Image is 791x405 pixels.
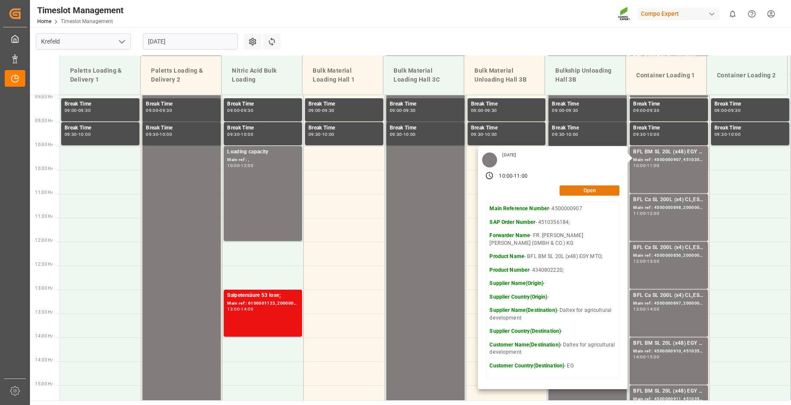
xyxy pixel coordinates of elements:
div: - [483,132,484,136]
div: 14:00 [633,355,646,359]
p: - Daltex for agricultural development [489,307,616,322]
div: BFL BM SL 20L (x48) EGY MTO; [633,387,705,396]
a: Home [37,18,51,24]
div: 14:00 [647,307,659,311]
div: 09:30 [322,109,335,112]
strong: Main Reference Number [489,205,549,211]
div: - [321,109,322,112]
div: 09:30 [160,109,172,112]
div: Timeslot Management [37,4,124,17]
strong: Customer Name(Destination) [489,342,560,348]
strong: Product Number [489,267,529,273]
div: - [77,109,78,112]
div: Break Time [390,124,461,132]
div: Main ref : 4500000898, 2000000772; [633,204,705,211]
div: 09:30 [633,132,646,136]
div: 09:00 [390,109,402,112]
div: Bulk Material Unloading Hall 3B [471,63,538,88]
div: 09:00 [714,109,727,112]
div: - [402,109,403,112]
div: Nitric Acid Bulk Loading [228,63,295,88]
div: 09:30 [552,132,564,136]
p: - Daltex for agricultural development [489,341,616,356]
span: 10:30 Hr [35,166,53,171]
div: [DATE] [499,152,519,158]
p: - [489,280,616,288]
div: - [77,132,78,136]
div: 12:00 [241,164,253,167]
button: show 0 new notifications [723,4,742,23]
button: Compo Expert [637,6,723,22]
div: - [646,164,647,167]
strong: SAP Order Number [489,219,535,225]
div: - [158,109,160,112]
div: Break Time [65,124,136,132]
button: open menu [115,35,128,48]
div: Break Time [633,100,705,109]
div: Break Time [308,124,380,132]
div: 10:00 [728,132,741,136]
div: Main ref : 6100001123, 2000001019; [227,300,299,307]
div: 09:00 [471,109,483,112]
div: Break Time [714,124,786,132]
img: Screenshot%202023-09-29%20at%2010.02.21.png_1712312052.png [618,6,631,21]
div: 15:00 [647,355,659,359]
div: Salpetersäure 53 lose; [227,291,299,300]
div: 10:00 [227,164,240,167]
div: - [402,132,403,136]
div: Main ref : 4500000907, 4510356184; [633,156,705,164]
div: 10:00 [322,132,335,136]
div: 09:30 [403,109,416,112]
div: 09:30 [146,132,158,136]
div: - [646,259,647,263]
div: 09:30 [227,132,240,136]
p: - FR. [PERSON_NAME] [PERSON_NAME] (GMBH & CO.) KG [489,232,616,247]
div: 13:00 [227,307,240,311]
div: - [646,109,647,112]
div: Break Time [552,124,623,132]
span: 12:30 Hr [35,262,53,267]
div: 10:00 [485,132,497,136]
span: 11:00 Hr [35,190,53,195]
div: Bulk Material Loading Hall 1 [309,63,376,88]
div: 09:30 [471,132,483,136]
div: Break Time [146,100,217,109]
div: 12:00 [633,259,646,263]
div: 11:00 [514,173,527,180]
div: Break Time [146,124,217,132]
div: - [240,109,241,112]
div: BFL BM SL 20L (x48) EGY MTO; [633,148,705,156]
div: Break Time [390,100,461,109]
div: Container Loading 2 [714,67,780,83]
span: 14:00 Hr [35,334,53,338]
strong: Product Name [489,253,524,259]
div: 09:00 [65,109,77,112]
div: 13:00 [633,307,646,311]
div: - [240,132,241,136]
div: - [727,132,728,136]
div: Main ref : 4500000856, 2000000727; [633,252,705,259]
div: Bulk Material Loading Hall 3C [390,63,457,88]
p: - 4510356184; [489,219,616,226]
div: - [646,355,647,359]
p: - [489,293,616,301]
div: 09:30 [647,109,659,112]
strong: Customer Country(Destination) [489,363,564,369]
div: Break Time [227,124,299,132]
div: 09:30 [390,132,402,136]
div: Break Time [714,100,786,109]
div: BFL Ca SL 200L (x4) CL,ES,LAT MTO; [633,291,705,300]
div: 13:00 [647,259,659,263]
span: 15:00 Hr [35,382,53,386]
span: 11:30 Hr [35,214,53,219]
div: BFL BM SL 20L (x48) EGY MTO; [633,339,705,348]
div: - [321,132,322,136]
div: Paletts Loading & Delivery 2 [148,63,214,88]
div: - [564,132,566,136]
div: - [646,307,647,311]
div: Compo Expert [637,8,720,20]
p: - EG [489,362,616,370]
div: 09:30 [485,109,497,112]
div: 11:00 [647,164,659,167]
div: - [646,211,647,215]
